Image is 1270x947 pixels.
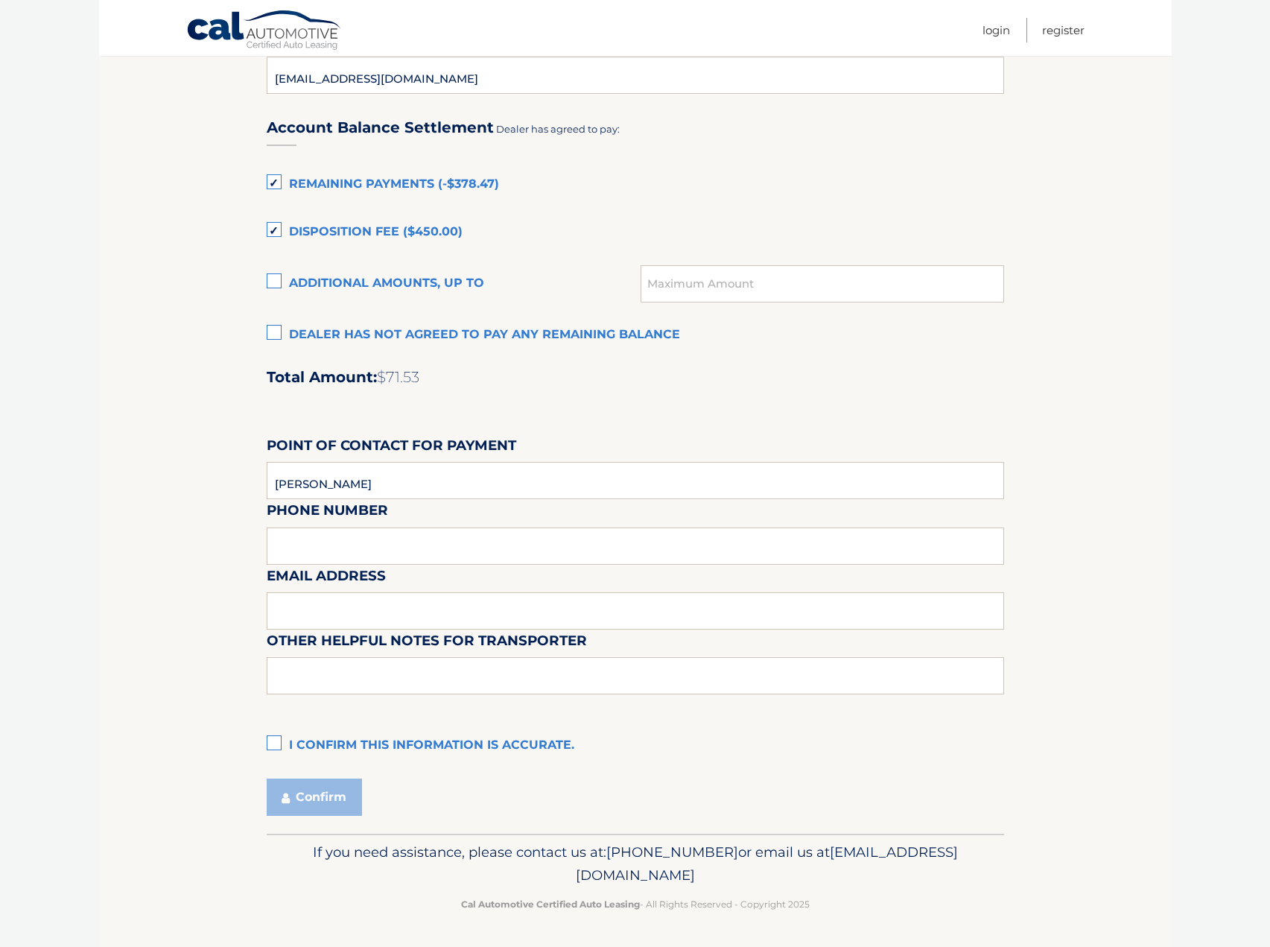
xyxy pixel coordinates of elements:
strong: Cal Automotive Certified Auto Leasing [461,899,640,910]
label: Additional amounts, up to [267,269,641,299]
p: - All Rights Reserved - Copyright 2025 [276,896,994,912]
a: Login [982,18,1010,42]
label: Email Address [267,565,386,592]
label: Disposition Fee ($450.00) [267,218,1004,247]
span: Dealer has agreed to pay: [496,123,620,135]
span: $71.53 [377,368,419,386]
h2: Total Amount: [267,368,1004,387]
label: Dealer has not agreed to pay any remaining balance [267,320,1004,350]
label: I confirm this information is accurate. [267,731,1004,761]
a: Cal Automotive [186,10,343,53]
a: Register [1042,18,1085,42]
input: Maximum Amount [641,265,1003,303]
h3: Account Balance Settlement [267,118,494,137]
label: Remaining Payments (-$378.47) [267,170,1004,200]
span: [PHONE_NUMBER] [606,843,738,861]
button: Confirm [267,779,362,816]
label: Point of Contact for Payment [267,434,516,462]
label: Other helpful notes for transporter [267,630,587,657]
p: If you need assistance, please contact us at: or email us at [276,840,994,888]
